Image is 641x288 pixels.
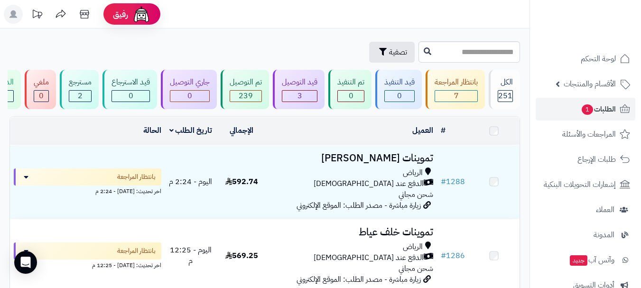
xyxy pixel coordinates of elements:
[225,176,258,187] span: 592.74
[112,91,149,102] div: 0
[230,91,261,102] div: 239
[39,90,44,102] span: 0
[596,203,614,216] span: العملاء
[435,91,477,102] div: 7
[297,90,302,102] span: 3
[424,70,487,109] a: بانتظار المراجعة 7
[170,91,209,102] div: 0
[34,91,48,102] div: 0
[271,70,326,109] a: قيد التوصيل 3
[403,167,423,178] span: الرياض
[498,77,513,88] div: الكل
[282,77,317,88] div: قيد التوصيل
[562,128,616,141] span: المراجعات والأسئلة
[230,77,262,88] div: تم التوصيل
[536,148,635,171] a: طلبات الإرجاع
[159,70,219,109] a: جاري التوصيل 0
[399,189,433,200] span: شحن مجاني
[132,5,151,24] img: ai-face.png
[239,90,253,102] span: 239
[435,77,478,88] div: بانتظار المراجعة
[326,70,373,109] a: تم التنفيذ 0
[314,252,424,263] span: الدفع عند [DEMOGRAPHIC_DATA]
[34,77,49,88] div: ملغي
[230,125,253,136] a: الإجمالي
[14,186,161,195] div: اخر تحديث: [DATE] - 2:24 م
[385,91,414,102] div: 0
[170,77,210,88] div: جاري التوصيل
[441,125,446,136] a: #
[101,70,159,109] a: قيد الاسترجاع 0
[225,250,258,261] span: 569.25
[187,90,192,102] span: 0
[23,70,58,109] a: ملغي 0
[369,42,415,63] button: تصفية
[581,52,616,65] span: لوحة التحكم
[349,90,353,102] span: 0
[389,46,407,58] span: تصفية
[297,274,421,285] span: زيارة مباشرة - مصدر الطلب: الموقع الإلكتروني
[536,249,635,271] a: وآتس آبجديد
[271,227,433,238] h3: تموينات خلف عياط
[69,91,91,102] div: 2
[58,70,101,109] a: مسترجع 2
[581,102,616,116] span: الطلبات
[143,125,161,136] a: الحالة
[69,77,92,88] div: مسترجع
[536,123,635,146] a: المراجعات والأسئلة
[564,77,616,91] span: الأقسام والمنتجات
[373,70,424,109] a: قيد التنفيذ 0
[454,90,459,102] span: 7
[297,200,421,211] span: زيارة مباشرة - مصدر الطلب: الموقع الإلكتروني
[78,90,83,102] span: 2
[487,70,522,109] a: الكل251
[282,91,317,102] div: 3
[219,70,271,109] a: تم التوصيل 239
[498,90,512,102] span: 251
[169,176,212,187] span: اليوم - 2:24 م
[384,77,415,88] div: قيد التنفيذ
[113,9,128,20] span: رفيق
[412,125,433,136] a: العميل
[403,242,423,252] span: الرياض
[117,246,156,256] span: بانتظار المراجعة
[582,104,593,115] span: 1
[536,47,635,70] a: لوحة التحكم
[337,77,364,88] div: تم التنفيذ
[536,198,635,221] a: العملاء
[441,176,446,187] span: #
[117,172,156,182] span: بانتظار المراجعة
[397,90,402,102] span: 0
[536,98,635,121] a: الطلبات1
[338,91,364,102] div: 0
[14,251,37,274] div: Open Intercom Messenger
[170,244,212,267] span: اليوم - 12:25 م
[111,77,150,88] div: قيد الاسترجاع
[441,250,446,261] span: #
[129,90,133,102] span: 0
[577,153,616,166] span: طلبات الإرجاع
[271,153,433,164] h3: تموينات [PERSON_NAME]
[536,223,635,246] a: المدونة
[25,5,49,26] a: تحديثات المنصة
[441,250,465,261] a: #1286
[536,173,635,196] a: إشعارات التحويلات البنكية
[594,228,614,242] span: المدونة
[570,255,587,266] span: جديد
[569,253,614,267] span: وآتس آب
[14,260,161,269] div: اخر تحديث: [DATE] - 12:25 م
[314,178,424,189] span: الدفع عند [DEMOGRAPHIC_DATA]
[441,176,465,187] a: #1288
[399,263,433,274] span: شحن مجاني
[169,125,213,136] a: تاريخ الطلب
[544,178,616,191] span: إشعارات التحويلات البنكية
